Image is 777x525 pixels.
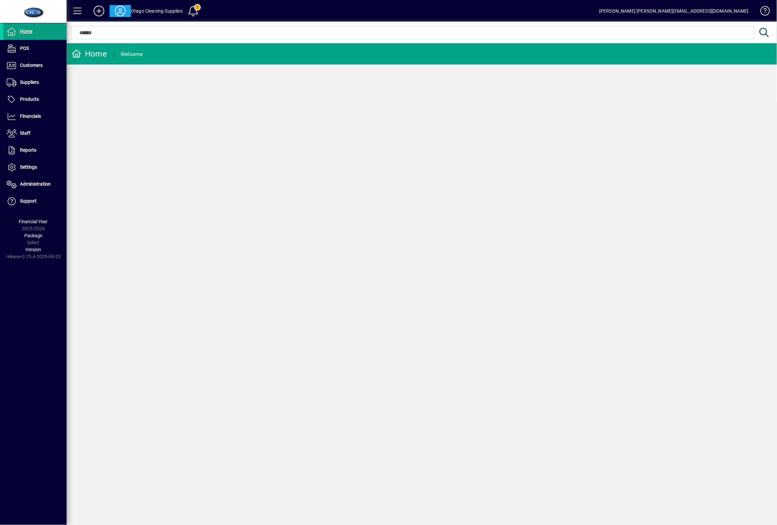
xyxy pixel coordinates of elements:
[20,181,51,187] span: Administration
[20,130,30,136] span: Staff
[20,29,32,34] span: Home
[3,176,67,193] a: Administration
[3,125,67,142] a: Staff
[20,46,29,51] span: POS
[3,193,67,210] a: Support
[3,142,67,159] a: Reports
[88,5,110,17] button: Add
[20,63,43,68] span: Customers
[3,159,67,176] a: Settings
[20,147,36,153] span: Reports
[131,6,183,16] div: Otago Cleaning Supplies
[3,74,67,91] a: Suppliers
[20,80,39,85] span: Suppliers
[19,219,48,224] span: Financial Year
[20,113,41,119] span: Financials
[20,198,37,204] span: Support
[26,247,41,252] span: Version
[20,164,37,170] span: Settings
[3,108,67,125] a: Financials
[20,96,39,102] span: Products
[3,91,67,108] a: Products
[3,57,67,74] a: Customers
[755,1,769,23] a: Knowledge Base
[72,49,107,59] div: Home
[3,40,67,57] a: POS
[599,6,749,16] div: [PERSON_NAME] [PERSON_NAME][EMAIL_ADDRESS][DOMAIN_NAME]
[24,233,42,238] span: Package
[110,5,131,17] button: Profile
